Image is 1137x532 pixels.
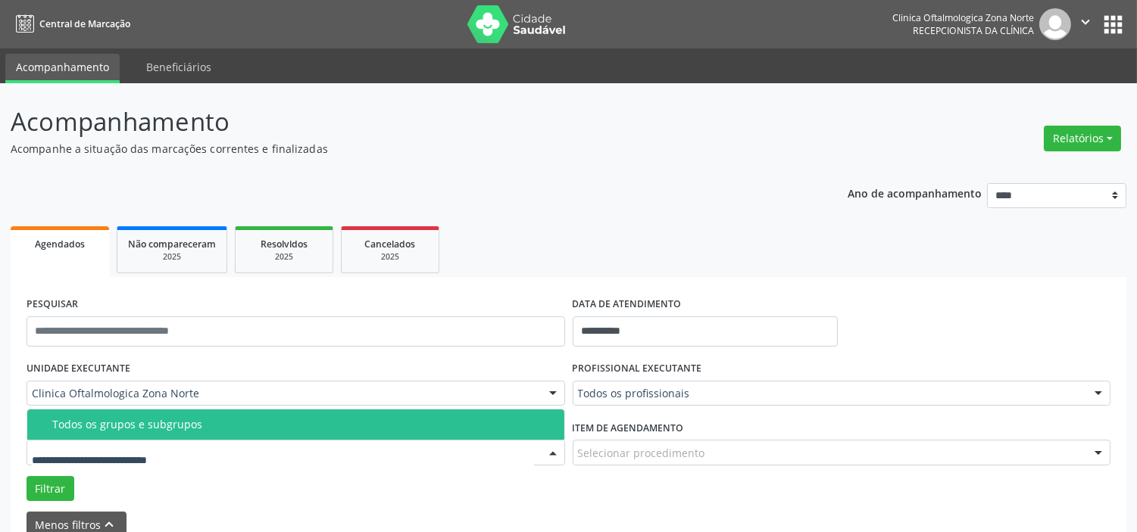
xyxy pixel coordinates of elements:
div: Todos os grupos e subgrupos [52,418,555,431]
button: Filtrar [27,476,74,502]
label: PESQUISAR [27,293,78,316]
span: Todos os profissionais [578,386,1080,401]
span: Central de Marcação [39,17,130,30]
div: Clinica Oftalmologica Zona Norte [892,11,1034,24]
button: Relatórios [1044,126,1121,151]
p: Acompanhe a situação das marcações correntes e finalizadas [11,141,792,157]
label: PROFISSIONAL EXECUTANTE [573,357,702,381]
p: Ano de acompanhamento [848,183,982,202]
button: apps [1100,11,1126,38]
label: Item de agendamento [573,416,684,440]
span: Clinica Oftalmologica Zona Norte [32,386,534,401]
a: Acompanhamento [5,54,120,83]
label: DATA DE ATENDIMENTO [573,293,682,316]
a: Beneficiários [136,54,222,80]
p: Acompanhamento [11,103,792,141]
a: Central de Marcação [11,11,130,36]
span: Resolvidos [261,238,308,250]
label: UNIDADE EXECUTANTE [27,357,130,381]
div: 2025 [246,251,322,263]
img: img [1039,8,1071,40]
i:  [1077,14,1094,30]
span: Agendados [35,238,85,250]
div: 2025 [128,251,216,263]
span: Recepcionista da clínica [913,24,1034,37]
span: Selecionar procedimento [578,445,705,461]
div: 2025 [352,251,428,263]
span: Não compareceram [128,238,216,250]
span: Cancelados [365,238,416,250]
button:  [1071,8,1100,40]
